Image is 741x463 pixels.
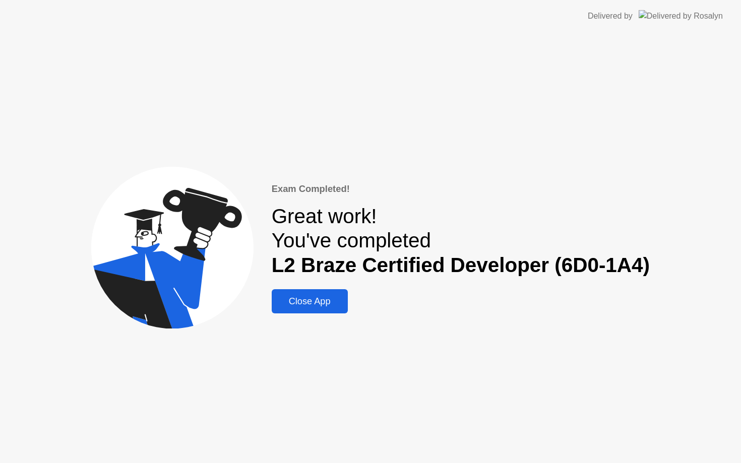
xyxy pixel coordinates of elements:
[272,182,650,196] div: Exam Completed!
[275,296,345,307] div: Close App
[272,204,650,278] div: Great work! You've completed
[272,253,650,277] b: L2 Braze Certified Developer (6D0-1A4)
[588,10,633,22] div: Delivered by
[639,10,723,22] img: Delivered by Rosalyn
[272,289,348,313] button: Close App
